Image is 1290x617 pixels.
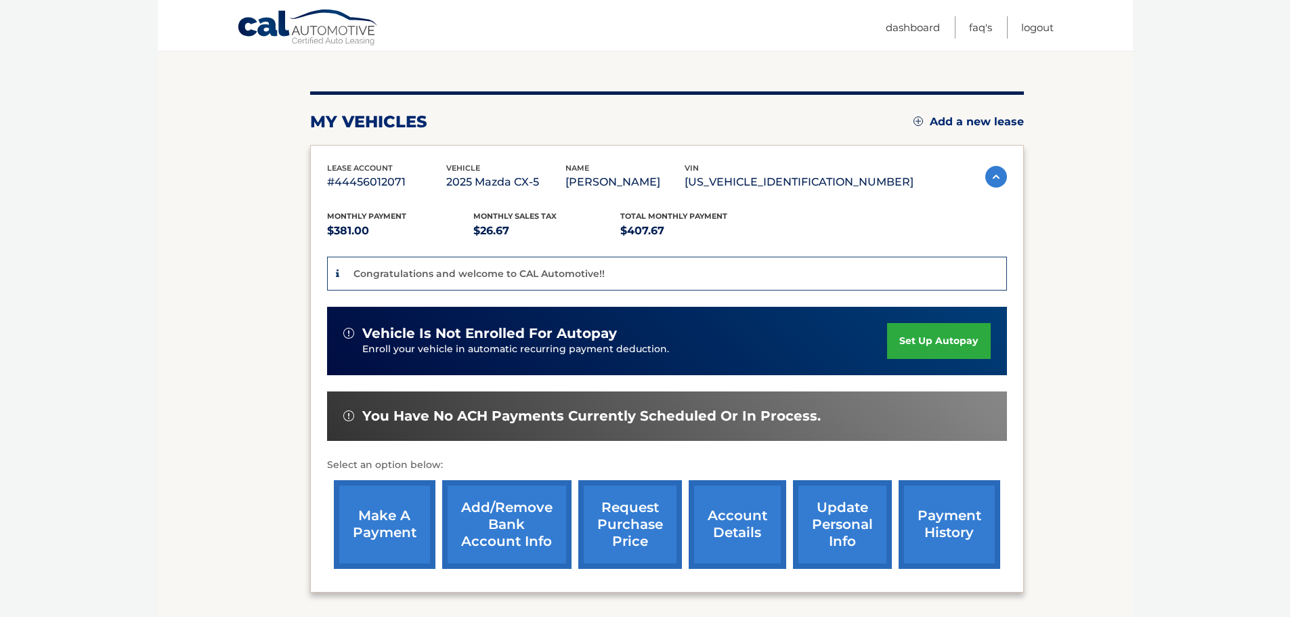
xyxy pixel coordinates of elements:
[969,16,992,39] a: FAQ's
[620,221,767,240] p: $407.67
[685,163,699,173] span: vin
[362,325,617,342] span: vehicle is not enrolled for autopay
[899,480,1000,569] a: payment history
[565,163,589,173] span: name
[620,211,727,221] span: Total Monthly Payment
[353,268,605,280] p: Congratulations and welcome to CAL Automotive!!
[887,323,990,359] a: set up autopay
[343,410,354,421] img: alert-white.svg
[473,221,620,240] p: $26.67
[1021,16,1054,39] a: Logout
[327,457,1007,473] p: Select an option below:
[913,116,923,126] img: add.svg
[685,173,913,192] p: [US_VEHICLE_IDENTIFICATION_NUMBER]
[237,9,379,48] a: Cal Automotive
[913,115,1024,129] a: Add a new lease
[446,163,480,173] span: vehicle
[886,16,940,39] a: Dashboard
[327,163,393,173] span: lease account
[578,480,682,569] a: request purchase price
[985,166,1007,188] img: accordion-active.svg
[362,342,888,357] p: Enroll your vehicle in automatic recurring payment deduction.
[343,328,354,339] img: alert-white.svg
[689,480,786,569] a: account details
[310,112,427,132] h2: my vehicles
[565,173,685,192] p: [PERSON_NAME]
[327,211,406,221] span: Monthly Payment
[793,480,892,569] a: update personal info
[442,480,572,569] a: Add/Remove bank account info
[334,480,435,569] a: make a payment
[446,173,565,192] p: 2025 Mazda CX-5
[327,221,474,240] p: $381.00
[362,408,821,425] span: You have no ACH payments currently scheduled or in process.
[327,173,446,192] p: #44456012071
[473,211,557,221] span: Monthly sales Tax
